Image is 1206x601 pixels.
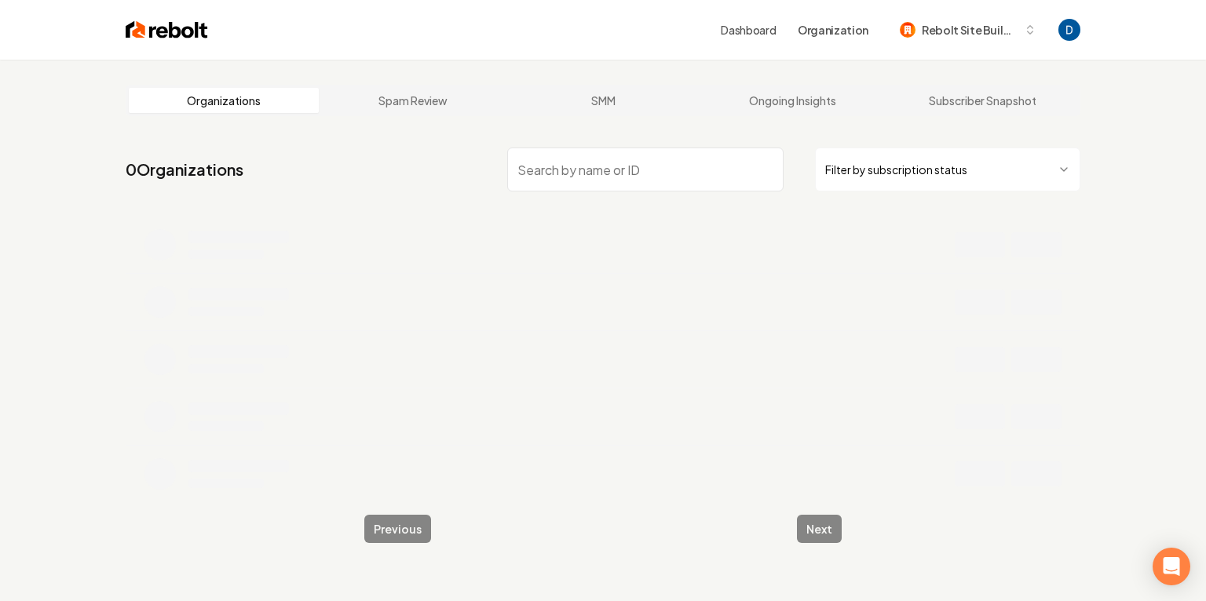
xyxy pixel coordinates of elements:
[698,88,888,113] a: Ongoing Insights
[1153,548,1190,585] div: Open Intercom Messenger
[507,148,784,191] input: Search by name or ID
[126,19,208,41] img: Rebolt Logo
[887,88,1077,113] a: Subscriber Snapshot
[721,22,776,38] a: Dashboard
[788,16,878,44] button: Organization
[129,88,319,113] a: Organizations
[319,88,509,113] a: Spam Review
[1058,19,1080,41] img: David Rice
[1058,19,1080,41] button: Open user button
[126,158,243,180] a: 0Organizations
[922,22,1018,38] span: Rebolt Site Builder
[900,22,915,38] img: Rebolt Site Builder
[508,88,698,113] a: SMM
